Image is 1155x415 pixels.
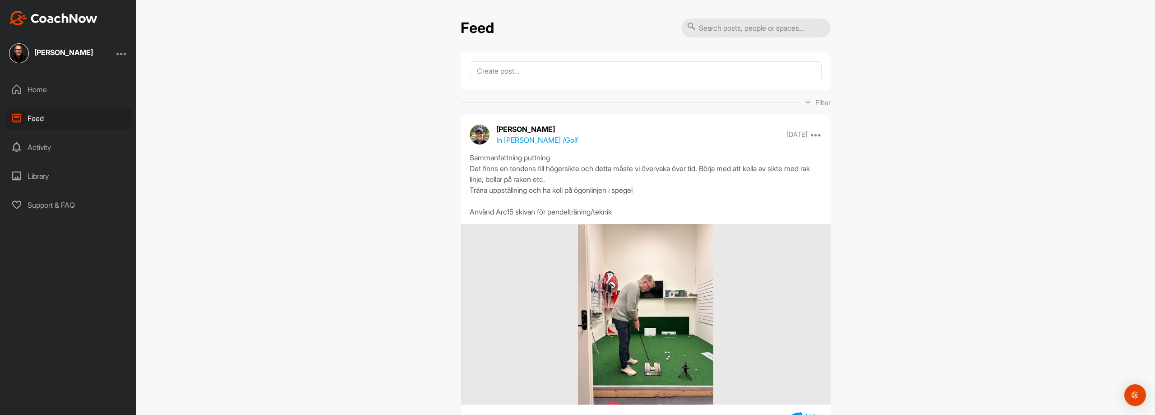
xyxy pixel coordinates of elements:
div: Library [5,165,132,187]
h2: Feed [461,19,494,37]
p: In [PERSON_NAME] / Golf [496,135,578,145]
img: square_09804addd8abf47025ce24f68226c7f7.jpg [9,43,29,63]
div: Support & FAQ [5,194,132,216]
div: Feed [5,107,132,130]
img: media [578,224,713,405]
div: Home [5,78,132,101]
p: [PERSON_NAME] [496,124,578,135]
input: Search posts, people or spaces... [682,19,831,37]
div: Open Intercom Messenger [1124,384,1146,406]
div: Activity [5,136,132,159]
img: CoachNow [9,11,97,25]
div: [PERSON_NAME] [34,49,93,56]
div: Sammanfattning puttning Det finns en tendens till högersikte och detta måste vi övervaka över tid... [470,152,822,217]
p: [DATE] [786,130,808,139]
p: Filter [815,97,831,108]
img: avatar [470,125,490,145]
